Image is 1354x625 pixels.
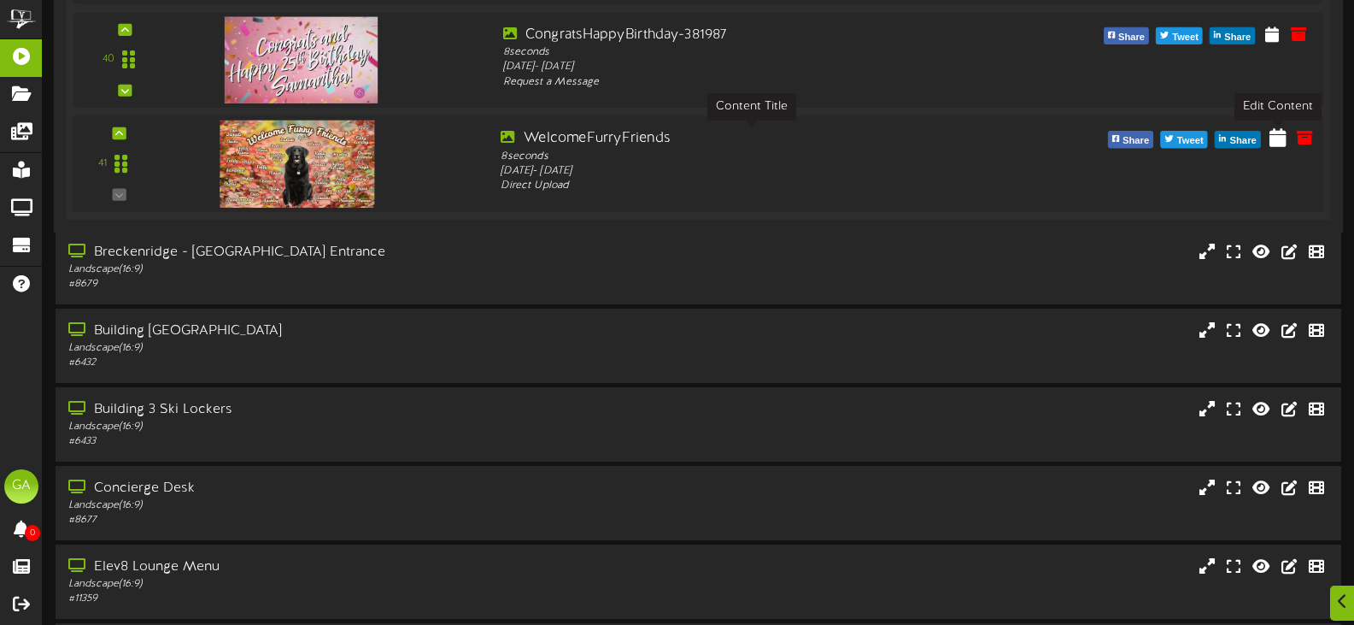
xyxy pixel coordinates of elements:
button: Share [1210,27,1255,44]
div: 41 [98,156,107,172]
div: # 8679 [68,277,578,292]
div: 8 seconds [503,45,999,60]
span: Tweet [1174,132,1207,150]
div: Building 3 Ski Lockers [68,400,578,420]
span: Tweet [1169,28,1202,47]
div: # 6432 [68,356,578,370]
button: Share [1215,131,1261,148]
img: 1c3b9fee-8710-4fc7-8b8f-f4919d3d6290.jpg [224,16,378,103]
div: Building [GEOGRAPHIC_DATA] [68,321,578,341]
span: Share [1226,132,1259,150]
div: # 11359 [68,592,578,606]
div: Direct Upload [501,179,1000,194]
div: CongratsHappyBirthday-381987 [503,26,999,45]
div: [DATE] - [DATE] [501,164,1000,180]
div: WelcomeFurryFriends [501,129,1000,149]
span: Share [1115,28,1148,47]
span: Share [1119,132,1152,150]
div: Concierge Desk [68,479,578,498]
div: Request a Message [503,74,999,89]
span: Share [1221,28,1254,47]
div: GA [4,469,38,504]
button: Share [1104,27,1149,44]
div: Landscape ( 16:9 ) [68,420,578,434]
div: [DATE] - [DATE] [503,60,999,74]
div: Landscape ( 16:9 ) [68,577,578,592]
div: Landscape ( 16:9 ) [68,498,578,513]
div: Elev8 Lounge Menu [68,557,578,577]
button: Share [1107,131,1153,148]
div: 8 seconds [501,149,1000,164]
button: Tweet [1161,131,1208,148]
div: Landscape ( 16:9 ) [68,262,578,277]
div: # 6433 [68,434,578,449]
div: 40 [103,52,114,67]
span: 0 [25,525,40,541]
div: Breckenridge - [GEOGRAPHIC_DATA] Entrance [68,243,578,262]
div: # 8677 [68,513,578,528]
button: Tweet [1156,27,1203,44]
div: Landscape ( 16:9 ) [68,341,578,356]
img: e0df0512-894f-4539-bc50-717a641f34bd.png [220,120,375,207]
